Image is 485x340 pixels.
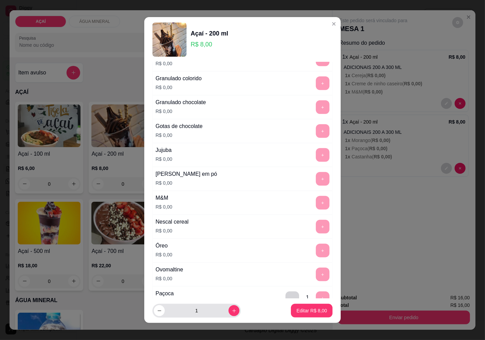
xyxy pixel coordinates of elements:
[156,218,189,226] div: Nescal cereal
[156,266,183,274] div: Ovomaltine
[156,194,172,202] div: M&M
[156,251,172,258] p: R$ 0,00
[156,203,172,210] p: R$ 0,00
[156,242,172,250] div: Óreo
[291,304,333,317] button: Editar R$ 8,00
[296,307,327,314] p: Editar R$ 8,00
[156,227,189,234] p: R$ 0,00
[191,40,228,49] p: R$ 8,00
[229,305,239,316] button: increase-product-quantity
[156,98,206,107] div: Granulado chocolate
[328,18,339,29] button: Close
[156,132,203,139] p: R$ 0,00
[156,60,175,67] p: R$ 0,00
[156,108,206,115] p: R$ 0,00
[156,180,217,186] p: R$ 0,00
[156,84,202,91] p: R$ 0,00
[154,305,165,316] button: decrease-product-quantity
[156,74,202,83] div: Granulado colorido
[156,146,172,154] div: Jujuba
[152,23,187,57] img: product-image
[156,275,183,282] p: R$ 0,00
[191,29,228,38] div: Açaí - 200 ml
[156,122,203,130] div: Gotas de chocolate
[306,294,309,302] div: 1
[156,289,174,298] div: Paçoca
[156,170,217,178] div: [PERSON_NAME] em pó
[285,292,299,305] button: delete
[156,156,172,162] p: R$ 0,00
